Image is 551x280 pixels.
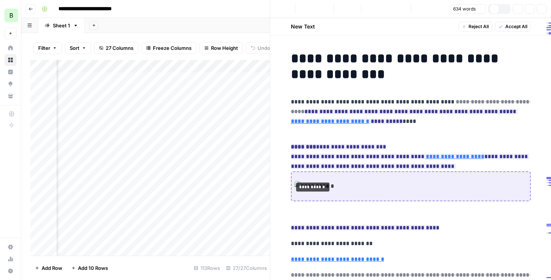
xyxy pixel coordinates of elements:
[211,44,238,52] span: Row Height
[458,22,492,31] button: Reject All
[495,22,531,31] button: Accept All
[106,44,133,52] span: 27 Columns
[94,42,138,54] button: 27 Columns
[4,241,16,253] a: Settings
[65,42,91,54] button: Sort
[4,265,16,277] button: Help + Support
[4,42,16,54] a: Home
[67,262,112,274] button: Add 10 Rows
[4,54,16,66] a: Browse
[450,4,486,14] button: 634 words
[9,11,13,20] span: B
[153,44,192,52] span: Freeze Columns
[30,262,67,274] button: Add Row
[53,22,70,29] div: Sheet 1
[191,262,223,274] div: 113 Rows
[33,42,62,54] button: Filter
[42,264,62,272] span: Add Row
[469,23,489,30] span: Reject All
[246,42,275,54] button: Undo
[4,78,16,90] a: Opportunities
[258,44,270,52] span: Undo
[4,66,16,78] a: Insights
[38,18,85,33] a: Sheet 1
[4,6,16,25] button: Workspace: Blindspot
[199,42,243,54] button: Row Height
[4,253,16,265] a: Usage
[141,42,196,54] button: Freeze Columns
[505,23,527,30] span: Accept All
[291,23,315,30] h2: New Text
[70,44,79,52] span: Sort
[4,90,16,102] a: Your Data
[453,6,476,12] span: 634 words
[223,262,270,274] div: 27/27 Columns
[78,264,108,272] span: Add 10 Rows
[38,44,50,52] span: Filter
